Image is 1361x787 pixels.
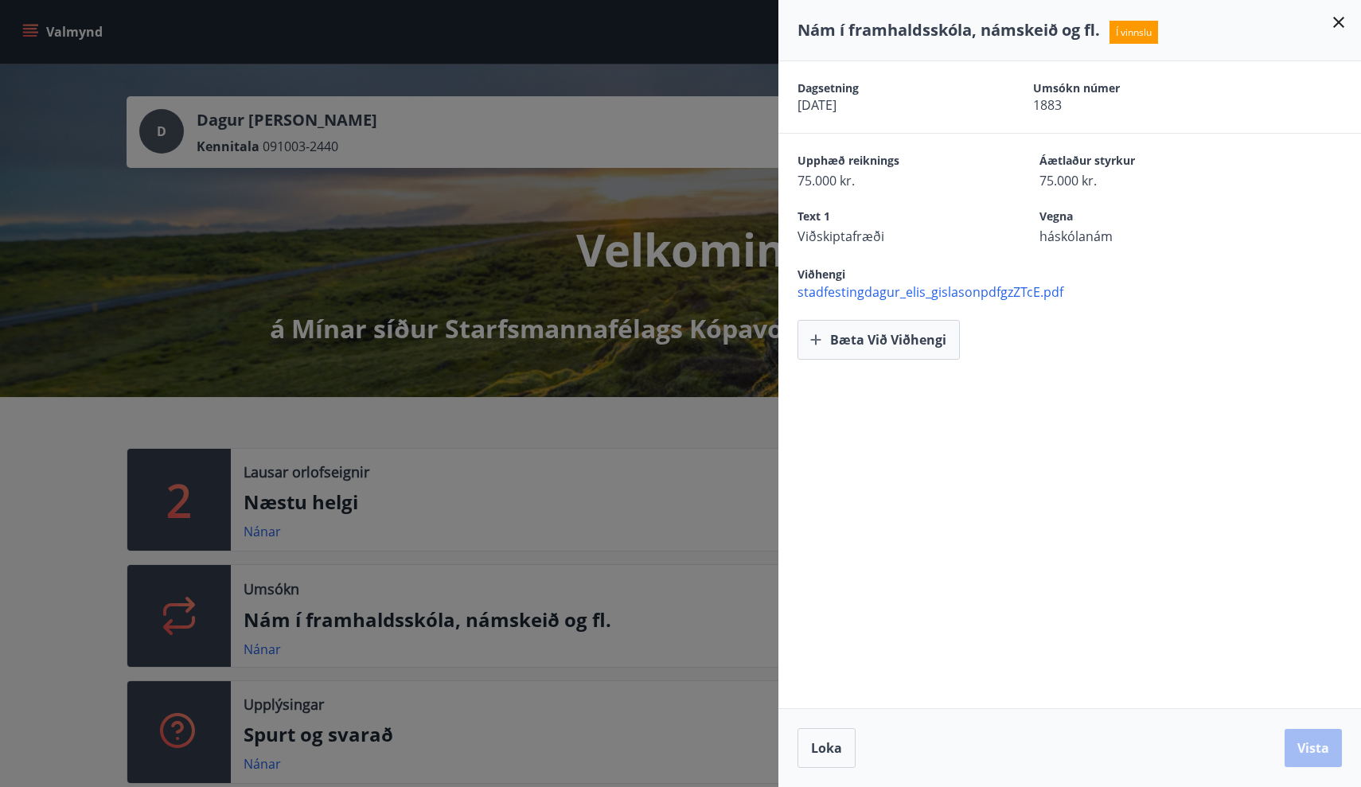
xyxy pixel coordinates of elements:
span: Viðhengi [797,267,845,282]
span: stadfestingdagur_elis_gislasonpdfgzZTcE.pdf [797,283,1361,301]
span: Dagsetning [797,80,977,96]
span: Text 1 [797,208,984,228]
span: Viðskiptafræði [797,228,984,245]
span: Upphæð reiknings [797,153,984,172]
span: Umsókn númer [1033,80,1213,96]
span: 1883 [1033,96,1213,114]
span: Í vinnslu [1109,21,1158,44]
button: Loka [797,728,856,768]
span: Áætlaður styrkur [1039,153,1226,172]
span: Loka [811,739,842,757]
span: 75.000 kr. [797,172,984,189]
span: 75.000 kr. [1039,172,1226,189]
span: Vegna [1039,208,1226,228]
span: Nám í framhaldsskóla, námskeið og fl. [797,19,1100,41]
span: [DATE] [797,96,977,114]
button: Bæta við viðhengi [797,320,960,360]
span: háskólanám [1039,228,1226,245]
